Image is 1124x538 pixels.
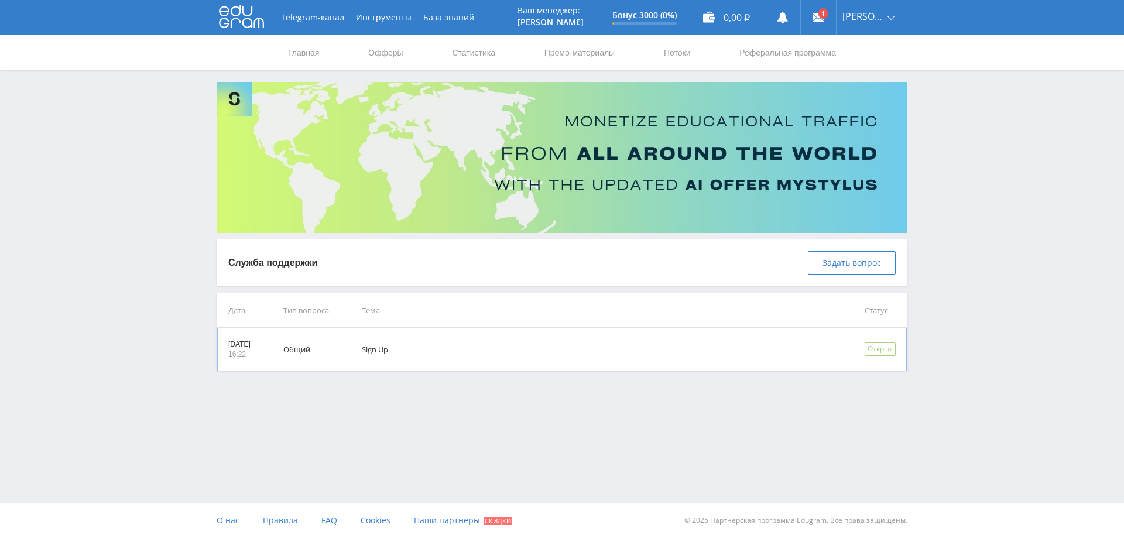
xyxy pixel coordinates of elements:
[267,328,345,371] td: Общий
[321,503,337,538] a: FAQ
[287,35,320,70] a: Главная
[228,340,251,349] p: [DATE]
[217,503,239,538] a: О нас
[267,293,345,328] td: Тип вопроса
[865,342,896,356] div: Открыт
[228,349,251,359] p: 16:22
[217,515,239,526] span: О нас
[345,328,848,371] td: Sign Up
[808,251,896,275] button: Задать вопрос
[848,293,907,328] td: Статус
[842,12,883,21] span: [PERSON_NAME]
[228,256,317,269] p: Служба поддержки
[823,258,881,268] span: Задать вопрос
[414,515,480,526] span: Наши партнеры
[484,517,512,525] span: Скидки
[361,515,390,526] span: Cookies
[518,18,584,27] p: [PERSON_NAME]
[451,35,496,70] a: Статистика
[518,6,584,15] p: Ваш менеджер:
[612,11,677,20] p: Бонус 3000 (0%)
[663,35,692,70] a: Потоки
[217,82,907,233] img: Banner
[543,35,616,70] a: Промо-материалы
[361,503,390,538] a: Cookies
[367,35,405,70] a: Офферы
[345,293,848,328] td: Тема
[263,503,298,538] a: Правила
[414,503,512,538] a: Наши партнеры Скидки
[738,35,837,70] a: Реферальная программа
[321,515,337,526] span: FAQ
[568,503,907,538] div: © 2025 Партнёрская программа Edugram. Все права защищены.
[217,293,267,328] td: Дата
[263,515,298,526] span: Правила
